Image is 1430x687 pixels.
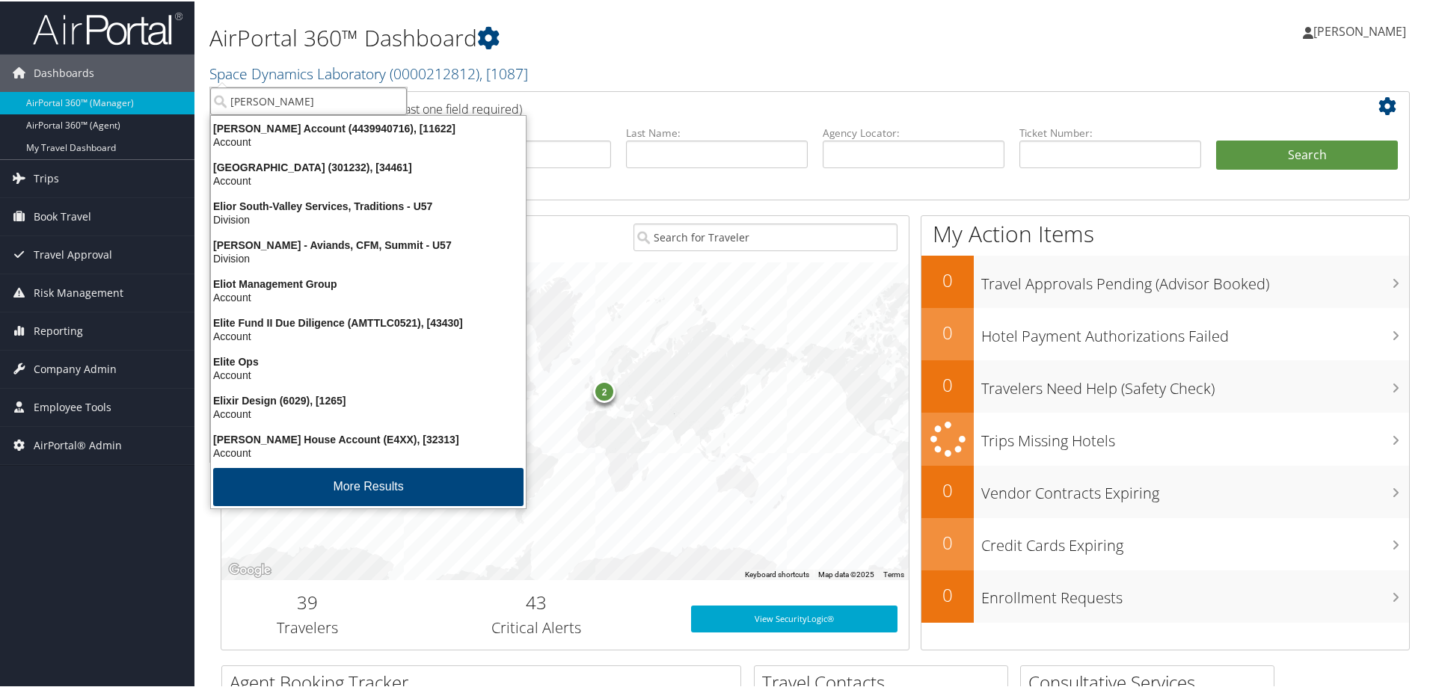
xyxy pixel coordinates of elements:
h3: Travel Approvals Pending (Advisor Booked) [981,265,1409,293]
div: [PERSON_NAME] - Aviands, CFM, Summit - U57 [202,237,535,250]
div: Account [202,289,535,303]
a: 0Vendor Contracts Expiring [921,464,1409,517]
h3: Credit Cards Expiring [981,526,1409,555]
span: , [ 1087 ] [479,62,528,82]
div: Elixir Design (6029), [1265] [202,392,535,406]
h2: 0 [921,581,974,606]
div: Elior South-Valley Services, Traditions - U57 [202,198,535,212]
span: [PERSON_NAME] [1313,22,1406,38]
span: Travel Approval [34,235,112,272]
h3: Vendor Contracts Expiring [981,474,1409,502]
span: Employee Tools [34,387,111,425]
h2: Airtinerary Lookup [233,93,1299,118]
span: AirPortal® Admin [34,425,122,463]
h3: Travelers Need Help (Safety Check) [981,369,1409,398]
h2: 43 [405,588,669,614]
label: Agency Locator: [823,124,1004,139]
span: Dashboards [34,53,94,90]
a: [PERSON_NAME] [1303,7,1421,52]
h1: AirPortal 360™ Dashboard [209,21,1017,52]
div: Eliot Management Group [202,276,535,289]
div: 2 [593,378,616,401]
span: Map data ©2025 [818,569,874,577]
button: Search [1216,139,1398,169]
a: View SecurityLogic® [691,604,897,631]
h1: My Action Items [921,217,1409,248]
div: Elite Ops [202,354,535,367]
span: (at least one field required) [379,99,522,116]
label: Last Name: [626,124,808,139]
div: Division [202,250,535,264]
img: airportal-logo.png [33,10,182,45]
img: Google [225,559,274,579]
div: Account [202,134,535,147]
label: Ticket Number: [1019,124,1201,139]
button: More Results [213,466,524,505]
h3: Hotel Payment Authorizations Failed [981,317,1409,345]
a: Terms (opens in new tab) [883,569,904,577]
a: 0Enrollment Requests [921,569,1409,621]
a: Trips Missing Hotels [921,411,1409,464]
span: Risk Management [34,273,123,310]
h2: 0 [921,476,974,502]
h2: 0 [921,371,974,396]
div: Elite Fund II Due Diligence (AMTTLC0521), [43430] [202,315,535,328]
a: 0Travelers Need Help (Safety Check) [921,359,1409,411]
h3: Enrollment Requests [981,579,1409,607]
h2: 0 [921,318,974,344]
span: Trips [34,158,59,196]
div: Account [202,406,535,419]
div: Account [202,173,535,186]
div: [GEOGRAPHIC_DATA] (301232), [34461] [202,159,535,173]
span: Reporting [34,311,83,348]
div: [PERSON_NAME] House Account (E4XX), [32313] [202,431,535,445]
div: Division [202,212,535,225]
span: ( 0000212812 ) [390,62,479,82]
h2: 39 [233,588,382,614]
div: Account [202,328,535,342]
h3: Critical Alerts [405,616,669,637]
a: Space Dynamics Laboratory [209,62,528,82]
h3: Trips Missing Hotels [981,422,1409,450]
a: Open this area in Google Maps (opens a new window) [225,559,274,579]
span: Company Admin [34,349,117,386]
a: 0Hotel Payment Authorizations Failed [921,306,1409,359]
span: Book Travel [34,197,91,234]
div: Account [202,445,535,458]
input: Search Accounts [210,86,407,114]
input: Search for Traveler [633,222,897,250]
button: Keyboard shortcuts [745,568,809,579]
h3: Travelers [233,616,382,637]
div: Account [202,367,535,381]
div: [PERSON_NAME] Account (4439940716), [11622] [202,120,535,134]
a: 0Credit Cards Expiring [921,517,1409,569]
a: 0Travel Approvals Pending (Advisor Booked) [921,254,1409,306]
h2: 0 [921,266,974,292]
h2: 0 [921,529,974,554]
